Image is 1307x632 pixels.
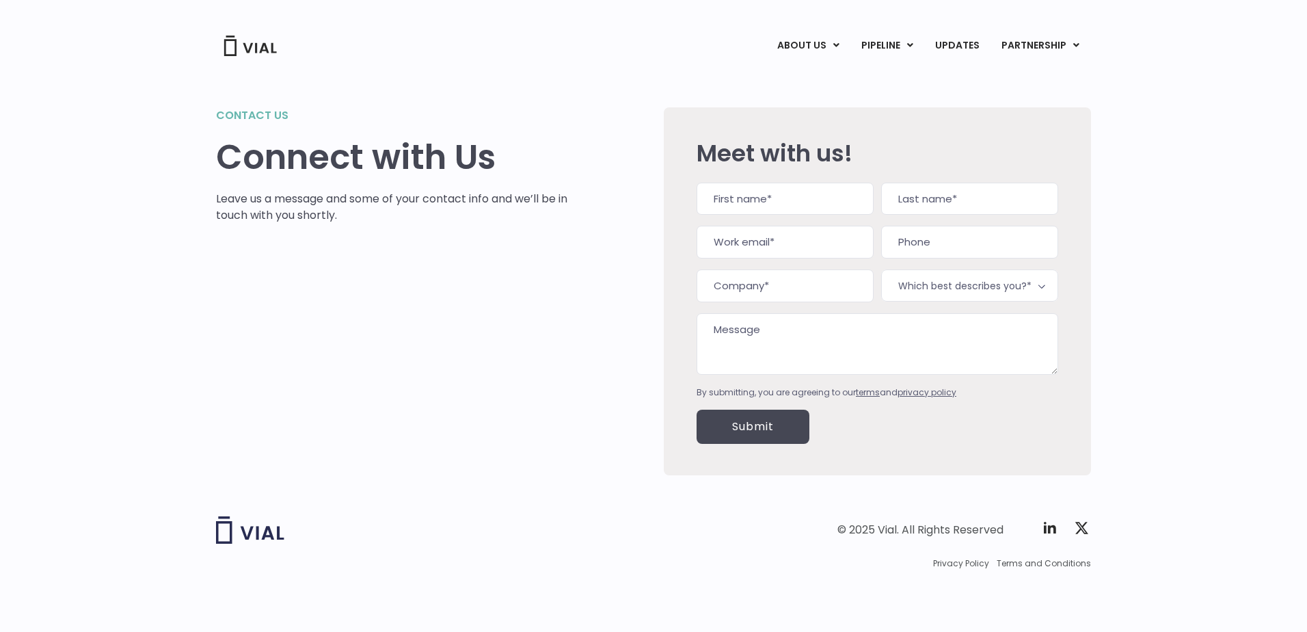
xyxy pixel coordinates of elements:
input: First name* [697,183,874,215]
input: Work email* [697,226,874,259]
a: privacy policy [898,386,956,398]
a: Privacy Policy [933,557,989,570]
div: By submitting, you are agreeing to our and [697,386,1058,399]
h2: Meet with us! [697,140,1058,166]
h1: Connect with Us [216,137,568,177]
a: UPDATES [924,34,990,57]
span: Which best describes you?* [881,269,1058,302]
input: Last name* [881,183,1058,215]
img: Vial logo wih "Vial" spelled out [216,516,284,544]
input: Phone [881,226,1058,259]
a: Terms and Conditions [997,557,1091,570]
a: PARTNERSHIPMenu Toggle [991,34,1090,57]
div: © 2025 Vial. All Rights Reserved [837,523,1003,538]
input: Submit [697,410,809,444]
a: PIPELINEMenu Toggle [850,34,924,57]
a: ABOUT USMenu Toggle [766,34,850,57]
a: terms [856,386,880,398]
img: Vial Logo [223,36,278,56]
input: Company* [697,269,874,302]
h2: Contact us [216,107,568,124]
p: Leave us a message and some of your contact info and we’ll be in touch with you shortly. [216,191,568,224]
